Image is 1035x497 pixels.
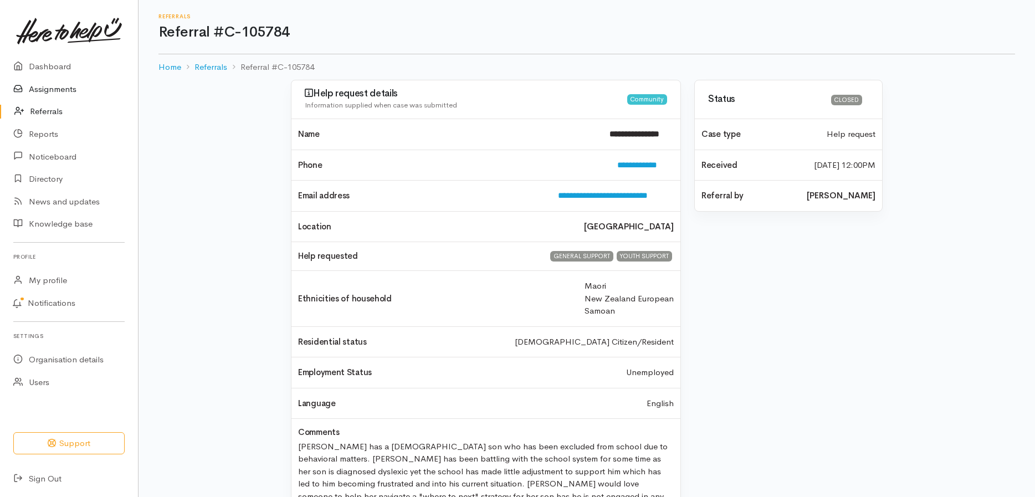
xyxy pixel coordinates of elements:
h4: Referral by [701,191,793,201]
b: [GEOGRAPHIC_DATA] [584,221,674,233]
h4: Name [298,130,596,139]
div: Closed [831,95,862,105]
div: Community [627,94,667,105]
h4: Location [298,222,571,232]
a: Home [158,61,181,74]
li: Referral #C-105784 [227,61,314,74]
h1: Referral #C-105784 [158,24,1015,40]
div: [DEMOGRAPHIC_DATA] Citizen/Resident [508,336,680,349]
h4: Comments [298,428,340,437]
h3: Help request details [305,88,627,99]
button: Support [13,432,125,455]
h6: Settings [13,329,125,344]
div: YOUTH SUPPORT [617,251,672,262]
div: Unemployed [619,366,680,379]
h6: Profile [13,249,125,264]
a: Referrals [194,61,227,74]
span: Employment Status [298,367,372,377]
h4: Phone [298,161,604,170]
div: Help request [820,128,882,141]
h4: Case type [701,130,813,139]
nav: breadcrumb [158,54,1015,80]
h3: Status [708,94,824,105]
h4: Received [701,161,801,170]
b: [PERSON_NAME] [807,189,875,202]
div: English [640,397,680,410]
h6: Referrals [158,13,1015,19]
span: Information supplied when case was submitted [305,100,457,110]
div: GENERAL SUPPORT [550,251,613,262]
span: Residential status [298,336,367,347]
div: Maori New Zealand European Samoan [578,280,680,317]
span: Ethnicities of household [298,293,392,304]
time: [DATE] 12:00PM [814,159,875,172]
h4: Help requested [298,252,535,261]
h4: Email address [298,191,545,201]
h4: Language [298,399,336,408]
